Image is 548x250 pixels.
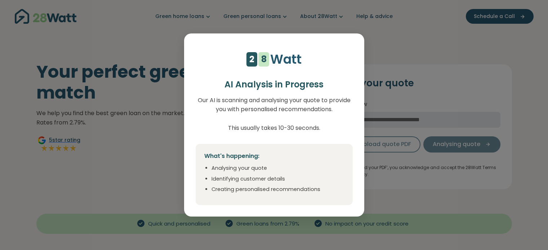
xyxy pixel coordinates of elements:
[211,186,344,194] li: Creating personalised recommendations
[204,153,344,160] h4: What's happening:
[211,175,344,183] li: Identifying customer details
[261,52,267,67] div: 8
[270,49,302,69] p: Watt
[211,164,344,172] li: Analysing your quote
[196,79,353,90] h2: AI Analysis in Progress
[196,96,353,132] p: Our AI is scanning and analysing your quote to provide you with personalised recommendations. Thi...
[249,52,254,67] div: 2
